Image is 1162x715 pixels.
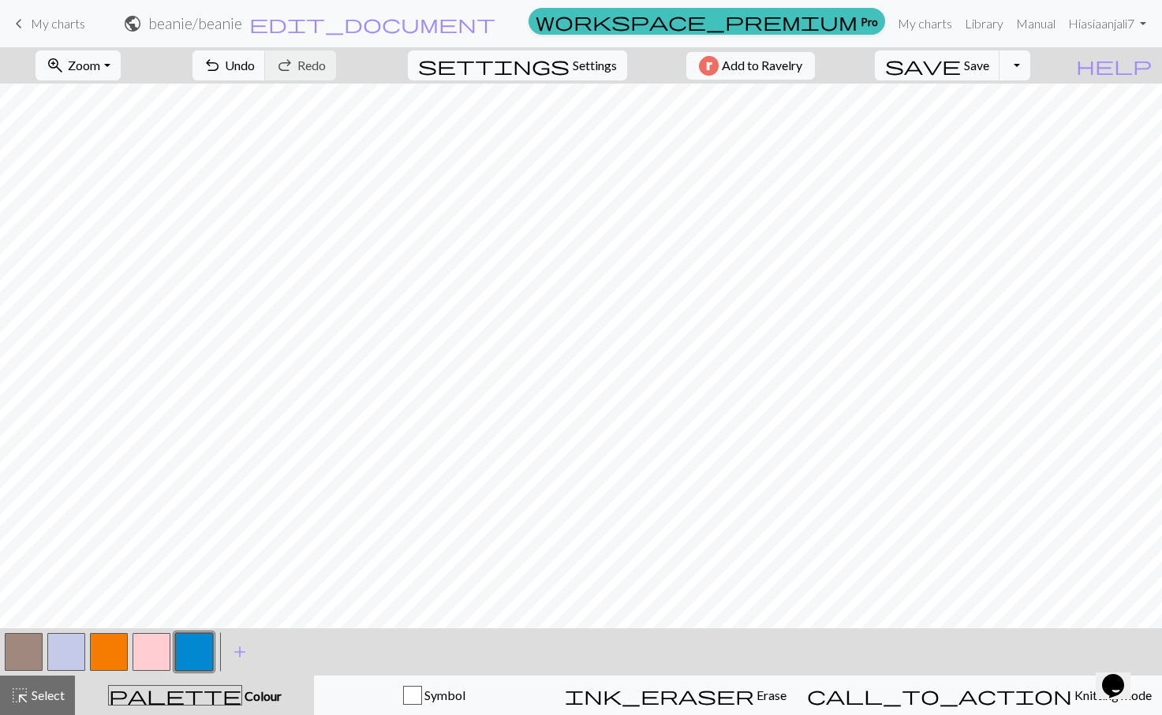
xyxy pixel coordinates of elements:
button: Undo [192,50,266,80]
span: Undo [225,58,255,73]
a: My charts [891,8,958,39]
span: Knitting mode [1072,687,1152,702]
span: edit_document [249,13,495,35]
button: SettingsSettings [408,50,627,80]
button: Knitting mode [797,676,1162,715]
a: Manual [1010,8,1062,39]
span: highlight_alt [10,684,29,706]
img: Ravelry [699,56,719,76]
span: save [885,54,961,76]
span: workspace_premium [536,10,857,32]
a: Pro [529,8,885,35]
button: Colour [75,676,314,715]
button: Zoom [35,50,120,80]
button: Erase [555,676,797,715]
span: Symbol [422,687,465,702]
span: My charts [31,16,85,31]
span: add [230,641,249,663]
span: Save [964,58,989,73]
a: My charts [9,10,85,37]
span: ink_eraser [565,684,754,706]
span: Add to Ravelry [722,56,802,76]
span: Colour [242,688,282,703]
span: public [123,13,142,35]
span: undo [203,54,222,76]
a: Library [958,8,1010,39]
span: settings [418,54,570,76]
h2: beanie / beanie [148,14,242,32]
button: Symbol [314,676,555,715]
span: Zoom [68,58,100,73]
iframe: chat widget [1096,652,1146,699]
button: Save [875,50,1000,80]
span: keyboard_arrow_left [9,13,28,35]
span: Settings [573,56,617,75]
span: zoom_in [46,54,65,76]
span: help [1076,54,1152,76]
span: call_to_action [807,684,1072,706]
a: Hiasiaanjali7 [1062,8,1153,39]
i: Settings [418,56,570,75]
button: Add to Ravelry [686,52,815,80]
span: Select [29,687,65,702]
span: Erase [754,687,786,702]
span: palette [109,684,241,706]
